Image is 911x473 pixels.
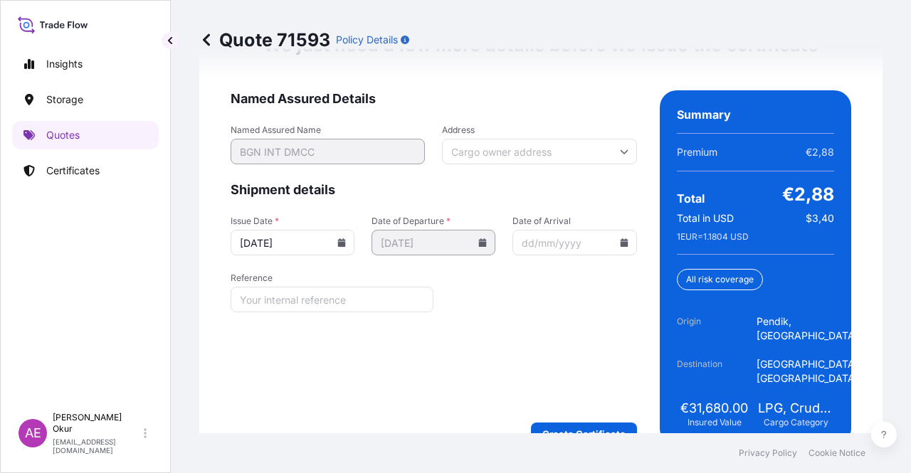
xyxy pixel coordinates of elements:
a: Storage [12,85,159,114]
span: Issue Date [231,216,354,227]
span: €2,88 [782,183,834,206]
a: Insights [12,50,159,78]
p: Storage [46,92,83,107]
p: Certificates [46,164,100,178]
input: Cargo owner address [442,139,636,164]
input: dd/mm/yyyy [231,230,354,255]
span: Reference [231,272,433,284]
span: 1 EUR = 1.1804 USD [677,231,749,243]
span: Date of Arrival [512,216,636,227]
span: Address [442,124,636,136]
input: dd/mm/yyyy [372,230,495,255]
span: Named Assured Name [231,124,425,136]
span: Pendik, [GEOGRAPHIC_DATA] [757,314,861,343]
p: [PERSON_NAME] Okur [53,412,141,435]
p: Quote 71593 [199,28,330,51]
button: Create Certificate [531,422,637,445]
span: $3,40 [806,211,834,225]
a: Cookie Notice [809,447,865,459]
span: Named Assured Details [231,90,637,107]
span: Premium [677,145,717,159]
span: Total in USD [677,211,734,225]
a: Privacy Policy [739,447,797,459]
span: Summary [677,107,731,122]
a: Quotes [12,121,159,149]
div: All risk coverage [677,269,763,290]
p: Create Certificate [542,427,626,441]
input: Your internal reference [231,287,433,312]
span: [GEOGRAPHIC_DATA], [GEOGRAPHIC_DATA] [757,357,861,386]
span: LPG, Crude Oil, Utility Fuel, Mid Distillates and Specialities, Fertilisers [758,400,834,417]
span: Shipment details [231,181,637,198]
span: Date of Departure [372,216,495,227]
span: €2,88 [806,145,834,159]
span: Insured Value [688,417,742,428]
p: [EMAIL_ADDRESS][DOMAIN_NAME] [53,437,141,455]
p: Insights [46,57,83,71]
span: AE [25,426,41,440]
span: Destination [677,357,757,386]
span: Cargo Category [764,417,828,428]
span: Origin [677,314,757,343]
a: Certificates [12,156,159,185]
input: dd/mm/yyyy [512,230,636,255]
span: Total [677,191,705,206]
span: €31,680.00 [680,400,748,417]
p: Quotes [46,128,80,142]
p: Policy Details [336,33,398,47]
